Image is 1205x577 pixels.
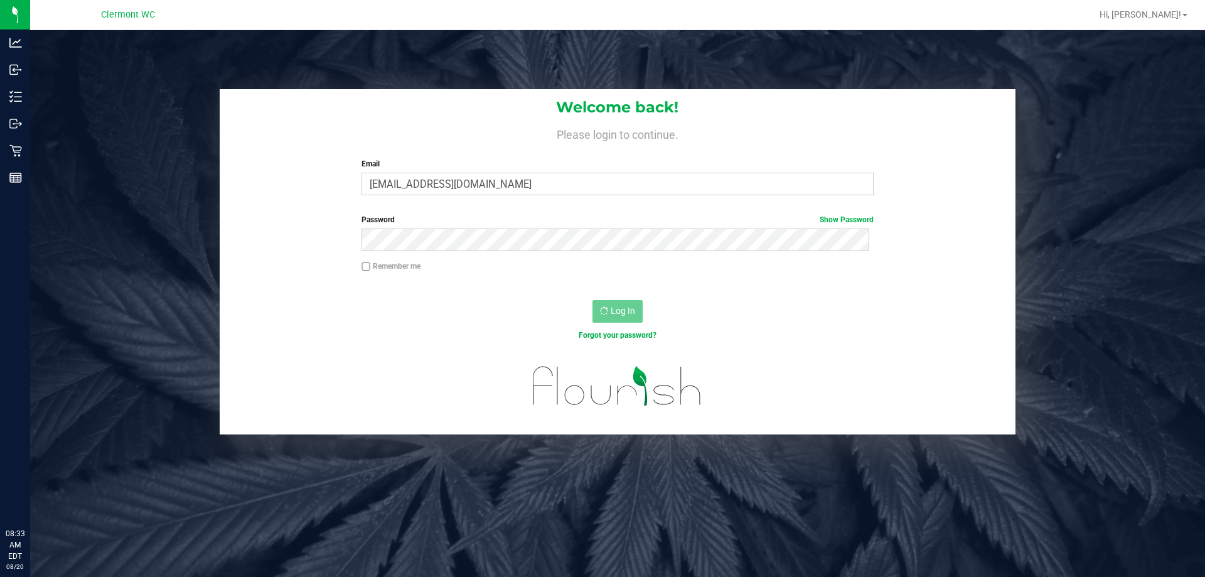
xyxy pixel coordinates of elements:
[579,331,656,340] a: Forgot your password?
[361,158,873,170] label: Email
[361,215,395,224] span: Password
[820,215,874,224] a: Show Password
[9,117,22,130] inline-svg: Outbound
[9,171,22,184] inline-svg: Reports
[1100,9,1181,19] span: Hi, [PERSON_NAME]!
[101,9,155,20] span: Clermont WC
[361,261,420,272] label: Remember me
[9,144,22,157] inline-svg: Retail
[6,562,24,571] p: 08/20
[220,126,1015,141] h4: Please login to continue.
[361,262,370,271] input: Remember me
[518,354,717,418] img: flourish_logo.svg
[9,63,22,76] inline-svg: Inbound
[6,528,24,562] p: 08:33 AM EDT
[220,99,1015,116] h1: Welcome back!
[592,300,643,323] button: Log In
[9,36,22,49] inline-svg: Analytics
[611,306,635,316] span: Log In
[9,90,22,103] inline-svg: Inventory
